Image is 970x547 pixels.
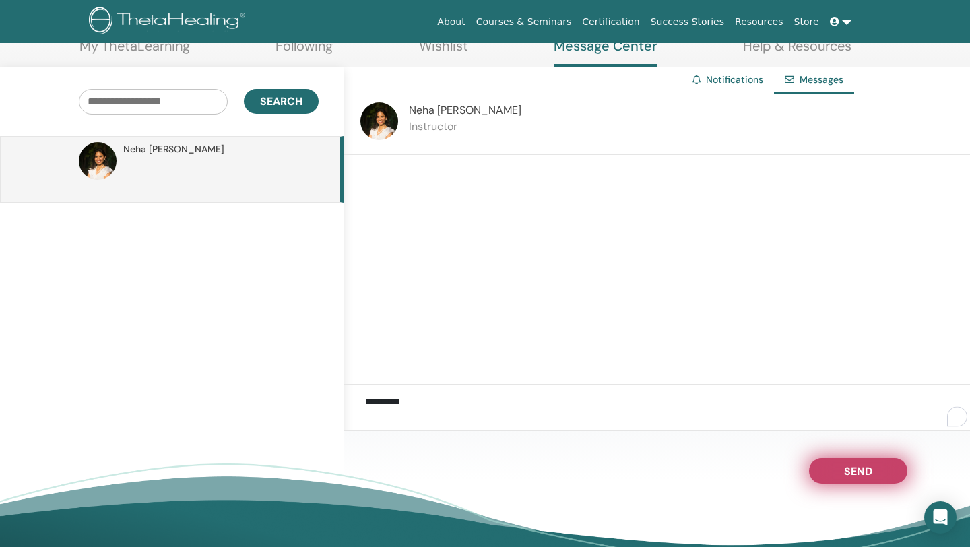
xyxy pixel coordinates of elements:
[365,394,970,430] textarea: To enrich screen reader interactions, please activate Accessibility in Grammarly extension settings
[645,9,730,34] a: Success Stories
[844,464,872,474] span: Send
[79,142,117,180] img: default.jpg
[79,38,190,64] a: My ThetaLearning
[471,9,577,34] a: Courses & Seminars
[789,9,825,34] a: Store
[89,7,250,37] img: logo.png
[260,94,302,108] span: Search
[730,9,789,34] a: Resources
[809,458,907,484] button: Send
[409,119,521,135] p: Instructor
[123,142,224,156] span: Neha [PERSON_NAME]
[276,38,333,64] a: Following
[409,103,521,117] span: Neha [PERSON_NAME]
[244,89,319,114] button: Search
[432,9,470,34] a: About
[706,73,763,86] a: Notifications
[577,9,645,34] a: Certification
[800,73,843,86] span: Messages
[743,38,851,64] a: Help & Resources
[360,102,398,140] img: default.jpg
[419,38,468,64] a: Wishlist
[554,38,657,67] a: Message Center
[924,501,957,534] div: Open Intercom Messenger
